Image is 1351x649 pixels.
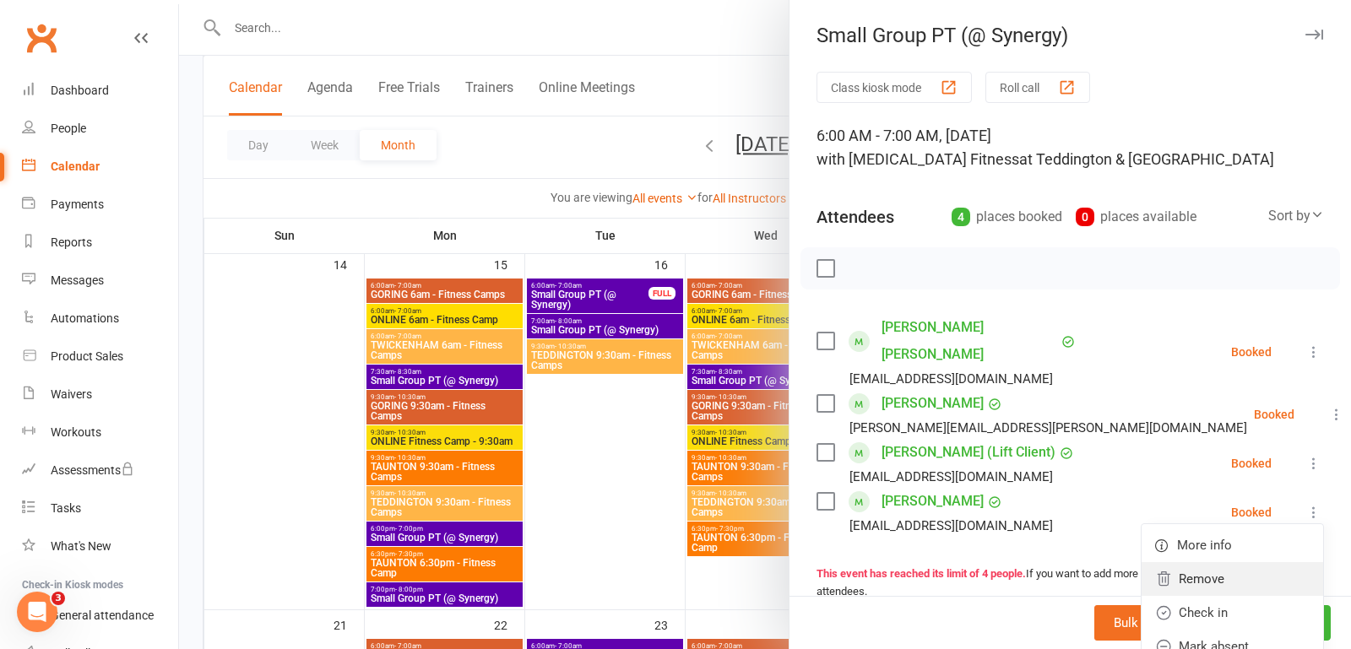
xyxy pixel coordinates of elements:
[51,84,109,97] div: Dashboard
[22,224,178,262] a: Reports
[849,417,1247,439] div: [PERSON_NAME][EMAIL_ADDRESS][PERSON_NAME][DOMAIN_NAME]
[51,387,92,401] div: Waivers
[51,273,104,287] div: Messages
[849,515,1053,537] div: [EMAIL_ADDRESS][DOMAIN_NAME]
[51,311,119,325] div: Automations
[1231,346,1272,358] div: Booked
[1094,605,1240,641] button: Bulk add attendees
[789,24,1351,47] div: Small Group PT (@ Synergy)
[22,414,178,452] a: Workouts
[51,608,154,622] div: General attendance
[882,488,984,515] a: [PERSON_NAME]
[882,439,1055,466] a: [PERSON_NAME] (Lift Client)
[22,300,178,338] a: Automations
[1019,150,1274,168] span: at Teddington & [GEOGRAPHIC_DATA]
[952,205,1062,229] div: places booked
[1231,457,1272,469] div: Booked
[22,338,178,376] a: Product Sales
[22,262,178,300] a: Messages
[1076,205,1196,229] div: places available
[22,597,178,635] a: General attendance kiosk mode
[22,148,178,186] a: Calendar
[1268,205,1324,227] div: Sort by
[51,160,100,173] div: Calendar
[1231,506,1272,518] div: Booked
[817,124,1324,171] div: 6:00 AM - 7:00 AM, [DATE]
[1076,208,1094,226] div: 0
[22,72,178,110] a: Dashboard
[51,349,123,363] div: Product Sales
[51,501,81,515] div: Tasks
[22,527,178,565] a: What's New
[22,489,178,527] a: Tasks
[51,425,101,439] div: Workouts
[22,110,178,148] a: People
[952,208,970,226] div: 4
[817,150,1019,168] span: with [MEDICAL_DATA] Fitness
[817,72,972,103] button: Class kiosk mode
[817,565,1324,601] div: If you want to add more people, please remove 1 or more attendees.
[22,186,178,224] a: Payments
[849,368,1053,390] div: [EMAIL_ADDRESS][DOMAIN_NAME]
[882,314,1057,368] a: [PERSON_NAME] [PERSON_NAME]
[51,122,86,135] div: People
[817,567,1026,580] strong: This event has reached its limit of 4 people.
[20,17,62,59] a: Clubworx
[51,463,134,477] div: Assessments
[1142,596,1323,630] a: Check in
[1142,528,1323,562] a: More info
[1142,562,1323,596] a: Remove
[51,539,111,553] div: What's New
[51,235,92,249] div: Reports
[17,592,57,632] iframe: Intercom live chat
[882,390,984,417] a: [PERSON_NAME]
[849,466,1053,488] div: [EMAIL_ADDRESS][DOMAIN_NAME]
[22,376,178,414] a: Waivers
[1177,535,1232,555] span: More info
[1254,408,1294,420] div: Booked
[985,72,1090,103] button: Roll call
[52,592,65,605] span: 3
[51,197,104,211] div: Payments
[22,452,178,489] a: Assessments
[817,205,894,229] div: Attendees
